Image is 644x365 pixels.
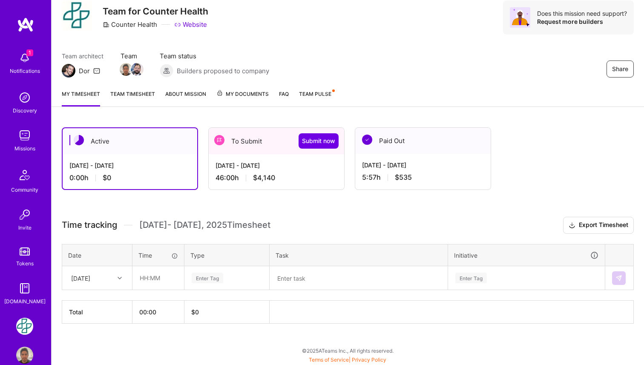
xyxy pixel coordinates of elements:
[14,144,35,153] div: Missions
[69,173,190,182] div: 0:00 h
[13,106,37,115] div: Discovery
[395,173,412,182] span: $535
[355,128,491,154] div: Paid Out
[103,6,208,17] h3: Team for Counter Health
[74,135,84,145] img: Active
[133,267,184,289] input: HH:MM
[362,173,484,182] div: 5:57 h
[79,66,90,75] div: Dor
[16,49,33,66] img: bell
[299,133,339,149] button: Submit now
[110,89,155,106] a: Team timesheet
[62,244,132,266] th: Date
[62,301,132,324] th: Total
[362,161,484,170] div: [DATE] - [DATE]
[279,89,289,106] a: FAQ
[454,250,599,260] div: Initiative
[302,137,335,145] span: Submit now
[121,62,132,77] a: Team Member Avatar
[71,273,90,282] div: [DATE]
[165,89,206,106] a: About Mission
[63,128,197,154] div: Active
[16,259,34,268] div: Tokens
[309,356,349,363] a: Terms of Service
[132,62,143,77] a: Team Member Avatar
[62,0,92,31] img: Company Logo
[16,206,33,223] img: Invite
[160,64,173,78] img: Builders proposed to company
[103,20,157,29] div: Counter Health
[191,308,199,316] span: $ 0
[62,220,117,230] span: Time tracking
[69,161,190,170] div: [DATE] - [DATE]
[16,318,33,335] img: Counter Health: Team for Counter Health
[121,52,143,60] span: Team
[138,251,178,260] div: Time
[18,223,32,232] div: Invite
[537,9,627,17] div: Does this mission need support?
[139,220,270,230] span: [DATE] - [DATE] , 2025 Timesheet
[16,89,33,106] img: discovery
[352,356,386,363] a: Privacy Policy
[14,347,35,364] a: User Avatar
[607,60,634,78] button: Share
[214,135,224,145] img: To Submit
[62,64,75,78] img: Team Architect
[615,275,622,282] img: Submit
[537,17,627,26] div: Request more builders
[216,89,269,106] a: My Documents
[184,244,270,266] th: Type
[118,276,122,280] i: icon Chevron
[132,301,184,324] th: 00:00
[362,135,372,145] img: Paid Out
[93,67,100,74] i: icon Mail
[62,52,103,60] span: Team architect
[299,89,334,106] a: Team Pulse
[299,91,331,97] span: Team Pulse
[177,66,269,75] span: Builders proposed to company
[455,271,487,285] div: Enter Tag
[103,21,109,28] i: icon CompanyGray
[103,173,111,182] span: $0
[253,173,275,182] span: $4,140
[569,221,575,230] i: icon Download
[131,63,144,76] img: Team Member Avatar
[11,185,38,194] div: Community
[216,89,269,99] span: My Documents
[51,340,644,361] div: © 2025 ATeams Inc., All rights reserved.
[26,49,33,56] span: 1
[120,63,132,76] img: Team Member Avatar
[612,65,628,73] span: Share
[20,247,30,256] img: tokens
[309,356,386,363] span: |
[14,318,35,335] a: Counter Health: Team for Counter Health
[510,7,530,28] img: Avatar
[209,128,344,154] div: To Submit
[16,127,33,144] img: teamwork
[17,17,34,32] img: logo
[14,165,35,185] img: Community
[270,244,448,266] th: Task
[563,217,634,234] button: Export Timesheet
[160,52,269,60] span: Team status
[16,280,33,297] img: guide book
[4,297,46,306] div: [DOMAIN_NAME]
[10,66,40,75] div: Notifications
[16,347,33,364] img: User Avatar
[192,271,223,285] div: Enter Tag
[216,161,337,170] div: [DATE] - [DATE]
[62,89,100,106] a: My timesheet
[216,173,337,182] div: 46:00 h
[174,20,207,29] a: Website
